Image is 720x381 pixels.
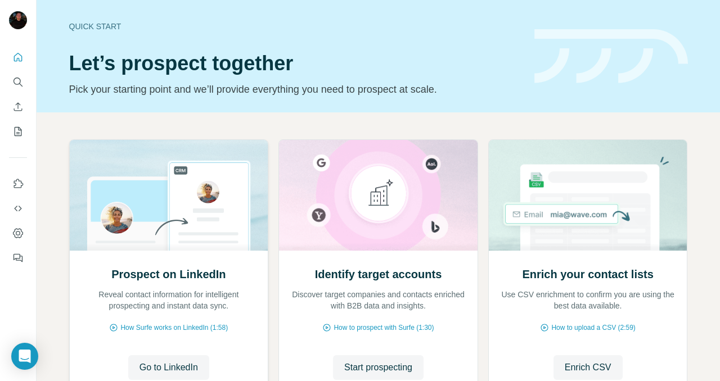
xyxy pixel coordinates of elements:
[81,289,257,311] p: Reveal contact information for intelligent prospecting and instant data sync.
[334,323,434,333] span: How to prospect with Surfe (1:30)
[551,323,635,333] span: How to upload a CSV (2:59)
[139,361,198,374] span: Go to LinkedIn
[9,97,27,117] button: Enrich CSV
[488,140,688,251] img: Enrich your contact lists
[11,343,38,370] div: Open Intercom Messenger
[9,248,27,268] button: Feedback
[344,361,412,374] span: Start prospecting
[522,266,653,282] h2: Enrich your contact lists
[111,266,226,282] h2: Prospect on LinkedIn
[69,140,269,251] img: Prospect on LinkedIn
[553,355,623,380] button: Enrich CSV
[9,174,27,194] button: Use Surfe on LinkedIn
[534,29,688,84] img: banner
[9,47,27,67] button: Quick start
[333,355,424,380] button: Start prospecting
[69,81,521,97] p: Pick your starting point and we’ll provide everything you need to prospect at scale.
[9,198,27,219] button: Use Surfe API
[128,355,209,380] button: Go to LinkedIn
[9,11,27,29] img: Avatar
[120,323,228,333] span: How Surfe works on LinkedIn (1:58)
[290,289,466,311] p: Discover target companies and contacts enriched with B2B data and insights.
[69,52,521,75] h1: Let’s prospect together
[565,361,611,374] span: Enrich CSV
[500,289,676,311] p: Use CSV enrichment to confirm you are using the best data available.
[9,121,27,142] button: My lists
[9,72,27,92] button: Search
[315,266,442,282] h2: Identify target accounts
[69,21,521,32] div: Quick start
[9,223,27,243] button: Dashboard
[278,140,478,251] img: Identify target accounts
